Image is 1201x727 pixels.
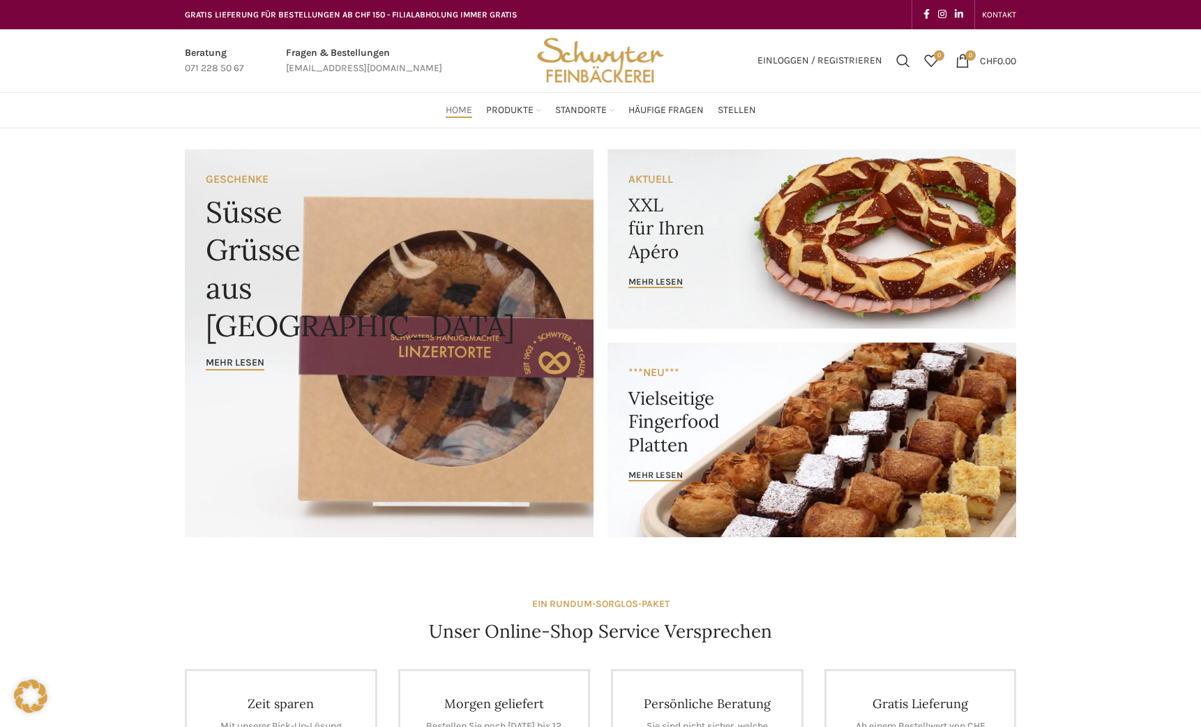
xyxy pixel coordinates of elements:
a: Einloggen / Registrieren [750,47,889,75]
a: Site logo [532,54,669,66]
span: Einloggen / Registrieren [757,56,882,66]
a: Häufige Fragen [628,96,704,124]
span: Standorte [555,104,607,117]
a: Infobox link [286,45,442,77]
a: Facebook social link [919,5,934,24]
a: Banner link [607,149,1016,329]
span: 0 [934,50,944,61]
span: GRATIS LIEFERUNG FÜR BESTELLUNGEN AB CHF 150 - FILIALABHOLUNG IMMER GRATIS [185,10,518,20]
span: 0 [965,50,976,61]
a: Infobox link [185,45,244,77]
h4: Persönliche Beratung [634,696,780,712]
a: Standorte [555,96,614,124]
a: Linkedin social link [951,5,967,24]
a: 0 [917,47,945,75]
span: CHF [980,54,997,66]
div: Secondary navigation [975,1,1023,29]
a: KONTAKT [982,1,1016,29]
span: Home [446,104,472,117]
h4: Gratis Lieferung [847,696,994,712]
a: Banner link [185,149,594,537]
span: Häufige Fragen [628,104,704,117]
img: Bäckerei Schwyter [532,29,669,92]
span: Stellen [718,104,756,117]
div: Meine Wunschliste [917,47,945,75]
a: Suchen [889,47,917,75]
div: Main navigation [178,96,1023,124]
h4: Unser Online-Shop Service Versprechen [429,619,772,644]
a: Stellen [718,96,756,124]
bdi: 0.00 [980,54,1016,66]
h4: Morgen geliefert [421,696,568,712]
a: Instagram social link [934,5,951,24]
a: Banner link [607,343,1016,537]
a: Produkte [486,96,541,124]
a: 0 CHF0.00 [949,47,1023,75]
h4: Zeit sparen [208,696,354,712]
strong: EIN RUNDUM-SORGLOS-PAKET [532,598,670,610]
span: KONTAKT [982,10,1016,20]
span: Produkte [486,104,534,117]
a: Home [446,96,472,124]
